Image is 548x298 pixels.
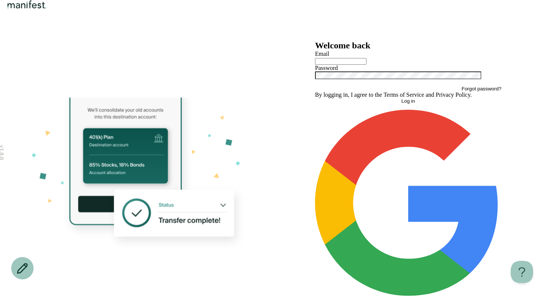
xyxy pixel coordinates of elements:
a: Privacy Policy [436,92,470,98]
span: Log in [401,98,415,104]
a: Terms of Service [384,92,424,98]
h2: Welcome back [315,41,501,51]
p: By logging in, I agree to the and . [315,92,501,98]
button: Log in [315,98,501,104]
iframe: Toggle Customer Support [511,261,533,283]
button: Forgot password? [462,86,501,92]
label: Password [315,65,338,71]
label: Email [315,51,329,57]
